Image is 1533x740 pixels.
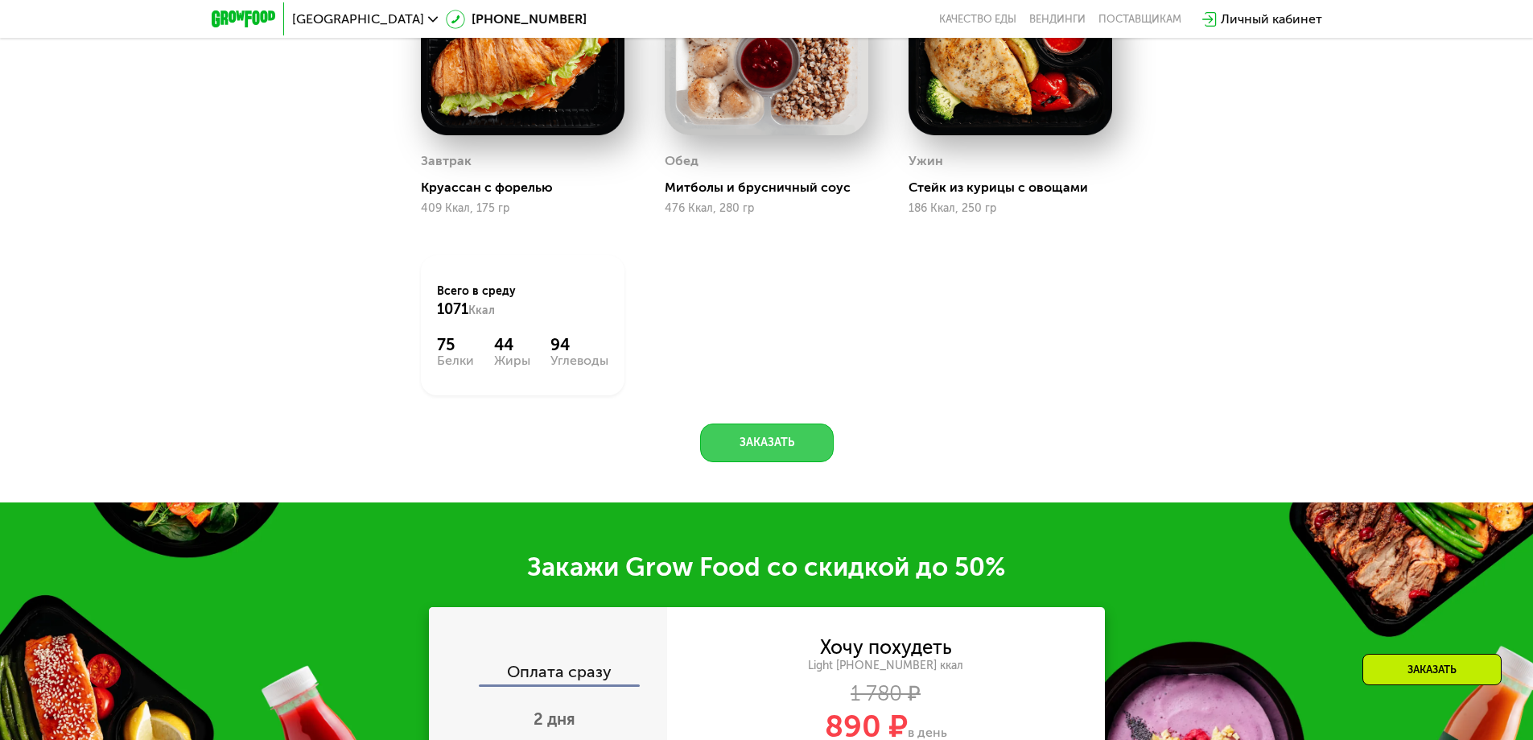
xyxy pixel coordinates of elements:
div: Ужин [909,149,943,173]
div: 476 Ккал, 280 гр [665,202,868,215]
span: 2 дня [534,709,575,729]
div: Круассан с форелью [421,180,637,196]
span: 1071 [437,300,468,318]
div: 75 [437,335,474,354]
div: 1 780 ₽ [667,685,1105,703]
div: Жиры [494,354,530,367]
div: Углеводы [550,354,608,367]
span: в день [908,725,947,740]
span: Ккал [468,304,495,317]
div: Оплата сразу [431,664,667,684]
div: 409 Ккал, 175 гр [421,202,624,215]
a: Качество еды [939,13,1016,26]
a: Вендинги [1029,13,1086,26]
div: Белки [437,354,474,367]
div: Обед [665,149,699,173]
div: поставщикам [1098,13,1181,26]
div: Хочу похудеть [820,639,952,656]
div: Личный кабинет [1221,10,1322,29]
div: Стейк из курицы с овощами [909,180,1125,196]
button: Заказать [700,424,834,462]
span: [GEOGRAPHIC_DATA] [292,13,424,26]
div: Light [PHONE_NUMBER] ккал [667,659,1105,673]
div: 94 [550,335,608,354]
a: [PHONE_NUMBER] [446,10,587,29]
div: Всего в среду [437,283,608,319]
div: 186 Ккал, 250 гр [909,202,1112,215]
div: Заказать [1362,654,1502,685]
div: 44 [494,335,530,354]
div: Митболы и брусничный соус [665,180,881,196]
div: Завтрак [421,149,472,173]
